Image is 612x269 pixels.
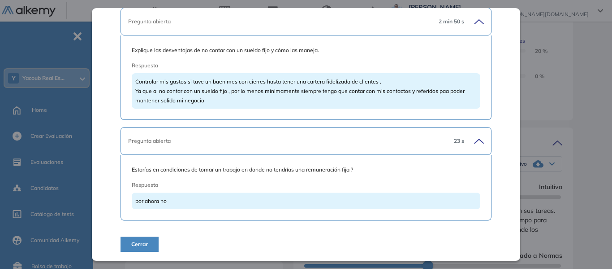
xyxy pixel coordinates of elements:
[132,181,445,189] span: Respuesta
[454,137,464,145] span: 23 s
[567,226,612,269] iframe: Chat Widget
[135,198,167,204] span: por ahora no
[132,62,445,70] span: Respuesta
[128,137,447,145] div: Pregunta abierta
[135,78,465,104] span: Controlar mis gastos si tuve un buen mes con cierres hasta tener una cartera fidelizada de client...
[132,166,480,174] span: Estarías en condiciones de tomar un trabajo en donde no tendrías una remuneración fija ?
[131,240,148,248] span: Cerrar
[121,237,159,252] button: Cerrar
[132,46,480,54] span: Explique las desventajas de no contar con un sueldo fijo y cómo las maneja.
[128,18,431,26] div: Pregunta abierta
[567,226,612,269] div: Widget de chat
[439,18,464,26] span: 2 min 50 s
